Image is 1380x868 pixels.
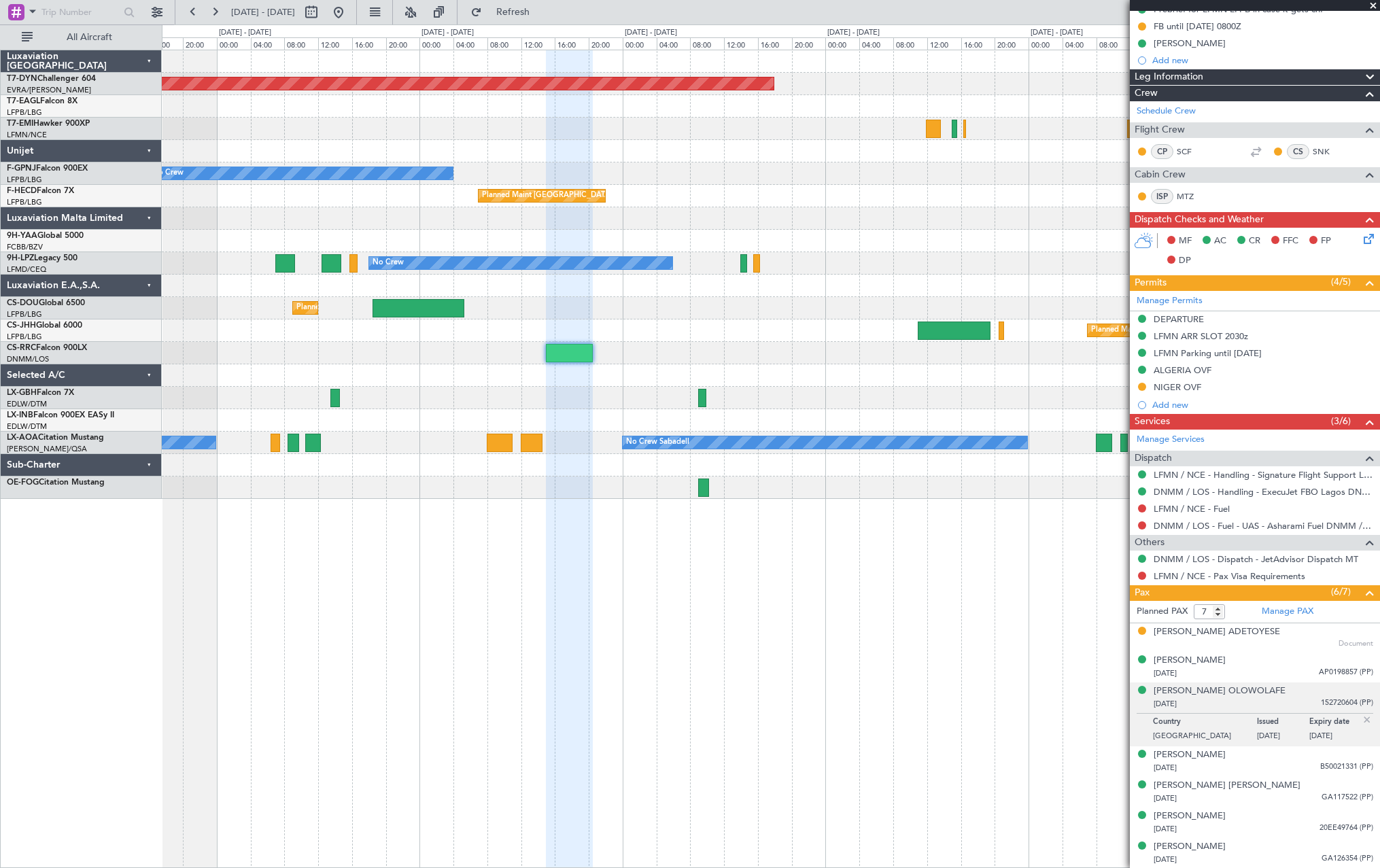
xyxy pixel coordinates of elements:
[41,2,120,22] input: Trip Number
[7,309,42,319] a: LFPB/LBG
[1153,717,1257,731] p: Country
[152,163,184,184] div: No Crew
[1331,414,1351,428] span: (3/6)
[1313,145,1343,158] a: SNK
[1321,235,1331,248] span: FP
[995,37,1029,50] div: 20:00
[485,7,542,17] span: Refresh
[1154,748,1226,762] div: [PERSON_NAME]
[1154,840,1226,854] div: [PERSON_NAME]
[1154,684,1286,698] div: [PERSON_NAME] OLOWOLAFE
[1322,792,1373,803] span: GA117522 (PP)
[318,37,352,50] div: 12:00
[1257,731,1309,744] p: [DATE]
[1152,399,1373,411] div: Add new
[792,37,826,50] div: 20:00
[7,75,37,83] span: T7-DYN
[7,322,82,330] a: CS-JHHGlobal 6000
[7,120,33,128] span: T7-EMI
[7,175,42,185] a: LFPB/LBG
[1154,763,1177,773] span: [DATE]
[625,27,677,39] div: [DATE] - [DATE]
[231,6,295,18] span: [DATE] - [DATE]
[1321,697,1373,709] span: 152720604 (PP)
[7,254,77,262] a: 9H-LPZLegacy 500
[827,27,880,39] div: [DATE] - [DATE]
[1154,654,1226,667] div: [PERSON_NAME]
[7,130,47,140] a: LFMN/NCE
[1154,37,1226,49] div: [PERSON_NAME]
[1361,714,1373,726] img: close
[482,186,696,206] div: Planned Maint [GEOGRAPHIC_DATA] ([GEOGRAPHIC_DATA])
[1331,275,1351,289] span: (4/5)
[7,97,40,105] span: T7-EAGL
[1154,20,1241,32] div: FB until [DATE] 0800Z
[1309,717,1362,731] p: Expiry date
[1154,625,1280,639] div: [PERSON_NAME] ADETOYESE
[1137,294,1203,308] a: Manage Permits
[1135,585,1150,601] span: Pax
[7,120,90,128] a: T7-EMIHawker 900XP
[1319,822,1373,834] span: 20EE49764 (PP)
[7,389,37,397] span: LX-GBH
[7,434,38,442] span: LX-AOA
[657,37,691,50] div: 04:00
[149,37,183,50] div: 16:00
[859,37,893,50] div: 04:00
[1179,254,1191,268] span: DP
[7,264,46,275] a: LFMD/CEQ
[1152,54,1373,66] div: Add new
[7,332,42,342] a: LFPB/LBG
[7,97,77,105] a: T7-EAGLFalcon 8X
[1135,122,1185,138] span: Flight Crew
[1154,313,1204,325] div: DEPARTURE
[1177,190,1207,203] a: MTZ
[1097,37,1131,50] div: 08:00
[453,37,487,50] div: 04:00
[724,37,758,50] div: 12:00
[7,479,39,487] span: OE-FOG
[626,432,689,453] div: No Crew Sabadell
[1177,145,1207,158] a: SCF
[7,479,105,487] a: OE-FOGCitation Mustang
[7,299,39,307] span: CS-DOU
[386,37,420,50] div: 20:00
[7,242,43,252] a: FCBB/BZV
[35,33,143,42] span: All Aircraft
[1154,553,1358,565] a: DNMM / LOS - Dispatch - JetAdvisor Dispatch MT
[217,37,251,50] div: 00:00
[7,411,114,419] a: LX-INBFalcon 900EX EASy II
[1137,105,1196,118] a: Schedule Crew
[1322,853,1373,865] span: GA126354 (PP)
[219,27,271,39] div: [DATE] - [DATE]
[1339,638,1373,650] span: Document
[623,37,657,50] div: 00:00
[1135,414,1170,430] span: Services
[7,322,36,330] span: CS-JHH
[7,344,87,352] a: CS-RRCFalcon 900LX
[7,444,87,454] a: [PERSON_NAME]/QSA
[825,37,859,50] div: 00:00
[927,37,961,50] div: 12:00
[1135,275,1167,291] span: Permits
[1154,854,1177,865] span: [DATE]
[1154,668,1177,678] span: [DATE]
[7,85,91,95] a: EVRA/[PERSON_NAME]
[373,253,404,273] div: No Crew
[1154,570,1305,582] a: LFMN / NCE - Pax Visa Requirements
[1154,347,1262,359] div: LFMN Parking until [DATE]
[1262,605,1313,619] a: Manage PAX
[1151,189,1173,204] div: ISP
[421,27,474,39] div: [DATE] - [DATE]
[1154,330,1248,342] div: LFMN ARR SLOT 2030z
[296,298,511,318] div: Planned Maint [GEOGRAPHIC_DATA] ([GEOGRAPHIC_DATA])
[1179,235,1192,248] span: MF
[1135,86,1158,101] span: Crew
[1331,585,1351,599] span: (6/7)
[7,197,42,207] a: LFPB/LBG
[1320,761,1373,773] span: B50021331 (PP)
[1249,235,1260,248] span: CR
[7,164,36,173] span: F-GPNJ
[7,389,74,397] a: LX-GBHFalcon 7X
[1063,37,1097,50] div: 04:00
